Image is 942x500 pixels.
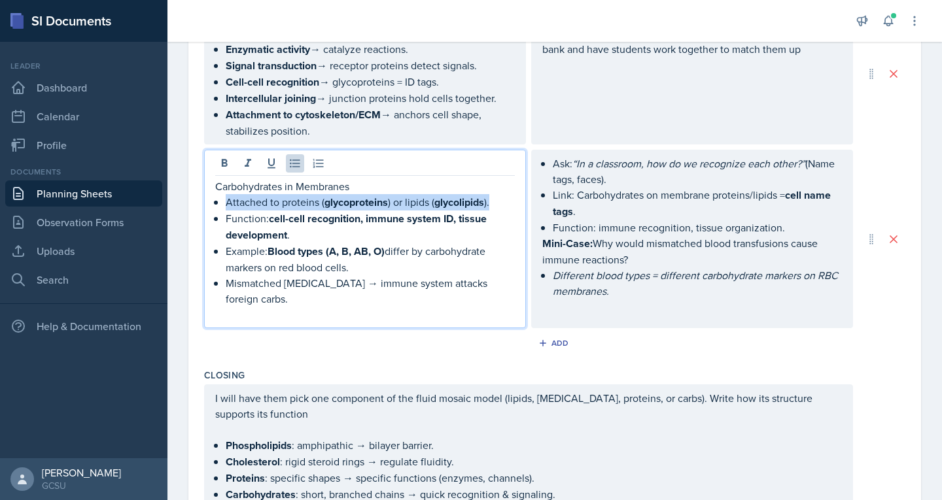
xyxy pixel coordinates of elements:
[5,238,162,264] a: Uploads
[268,244,385,259] strong: Blood types (A, B, AB, O)
[542,236,593,251] strong: Mini-Case:
[5,313,162,339] div: Help & Documentation
[204,369,245,382] label: Closing
[226,41,515,58] p: → catalyze reactions.
[226,454,280,469] strong: Cholesterol
[226,58,515,74] p: → receptor proteins detect signals.
[226,74,515,90] p: → glycoproteins = ID tags.
[226,90,515,107] p: → junction proteins hold cells together.
[572,156,805,171] em: “In a classroom, how do we recognize each other?”
[215,390,842,422] p: I will have them pick one component of the fluid mosaic model (lipids, [MEDICAL_DATA], proteins, ...
[226,107,381,122] strong: Attachment to cytoskeleton/ECM
[215,178,515,194] p: Carbohydrates in Membranes
[226,437,842,454] p: : amphipathic → bilayer barrier.
[542,235,842,267] p: Why would mismatched blood transfusions cause immune reactions?
[553,156,842,187] p: Ask: (Name tags, faces).
[5,267,162,293] a: Search
[5,103,162,129] a: Calendar
[42,479,121,492] div: GCSU
[226,211,489,242] strong: cell-cell recognition, immune system ID, tissue development
[534,333,576,353] button: Add
[434,195,484,210] strong: glycolipids
[5,60,162,72] div: Leader
[226,275,515,307] p: Mismatched [MEDICAL_DATA] → immune system attacks foreign carbs.
[553,220,842,235] p: Function: immune recognition, tissue organization.
[226,107,515,139] p: → anchors cell shape, stabilizes position.
[226,194,515,210] p: Attached to proteins ( ) or lipids ( ).
[226,75,319,90] strong: Cell-cell recognition
[5,166,162,178] div: Documents
[324,195,388,210] strong: glycoproteins
[226,91,316,106] strong: Intercellular joining
[553,187,842,220] p: Link: Carbohydrates on membrane proteins/lipids = .
[553,268,841,298] em: Different blood types = different carbohydrate markers on RBC membranes.
[226,438,292,453] strong: Phospholipids
[226,42,310,57] strong: Enzymatic activity
[5,75,162,101] a: Dashboard
[226,454,842,470] p: : rigid steroid rings → regulate fluidity.
[226,471,265,486] strong: Proteins
[226,243,515,275] p: Example: differ by carbohydrate markers on red blood cells.
[541,338,569,348] div: Add
[5,209,162,235] a: Observation Forms
[226,210,515,243] p: Function: .
[42,466,121,479] div: [PERSON_NAME]
[226,470,842,486] p: : specific shapes → specific functions (enzymes, channels).
[226,58,317,73] strong: Signal transduction
[5,132,162,158] a: Profile
[5,180,162,207] a: Planning Sheets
